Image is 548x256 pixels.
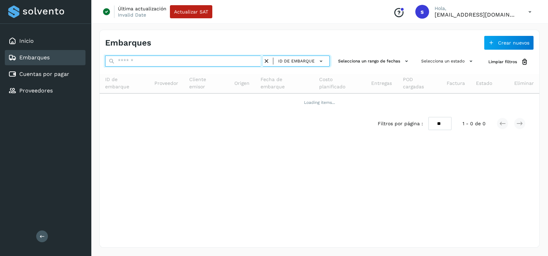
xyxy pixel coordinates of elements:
[170,5,212,18] button: Actualizar SAT
[118,6,166,12] p: Última actualización
[447,80,465,87] span: Factura
[435,6,517,11] p: Hola,
[319,76,361,90] span: Costo planificado
[154,80,178,87] span: Proveedor
[276,56,327,66] button: ID de embarque
[189,76,224,90] span: Cliente emisor
[19,71,69,77] a: Cuentas por pagar
[105,76,143,90] span: ID de embarque
[105,38,151,48] h4: Embarques
[476,80,492,87] span: Estado
[5,33,85,49] div: Inicio
[435,11,517,18] p: smedina@niagarawater.com
[418,56,477,67] button: Selecciona un estado
[5,50,85,65] div: Embarques
[403,76,436,90] span: POD cargadas
[261,76,308,90] span: Fecha de embarque
[234,80,250,87] span: Origen
[488,59,517,65] span: Limpiar filtros
[174,9,208,14] span: Actualizar SAT
[278,58,315,64] span: ID de embarque
[514,80,534,87] span: Eliminar
[5,67,85,82] div: Cuentas por pagar
[19,87,53,94] a: Proveedores
[378,120,423,127] span: Filtros por página :
[335,56,413,67] button: Selecciona un rango de fechas
[19,38,34,44] a: Inicio
[371,80,392,87] span: Entregas
[5,83,85,98] div: Proveedores
[484,36,534,50] button: Crear nuevos
[118,12,146,18] p: Invalid Date
[463,120,486,127] span: 1 - 0 de 0
[19,54,50,61] a: Embarques
[498,40,529,45] span: Crear nuevos
[100,93,539,111] td: Loading items...
[483,56,534,68] button: Limpiar filtros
